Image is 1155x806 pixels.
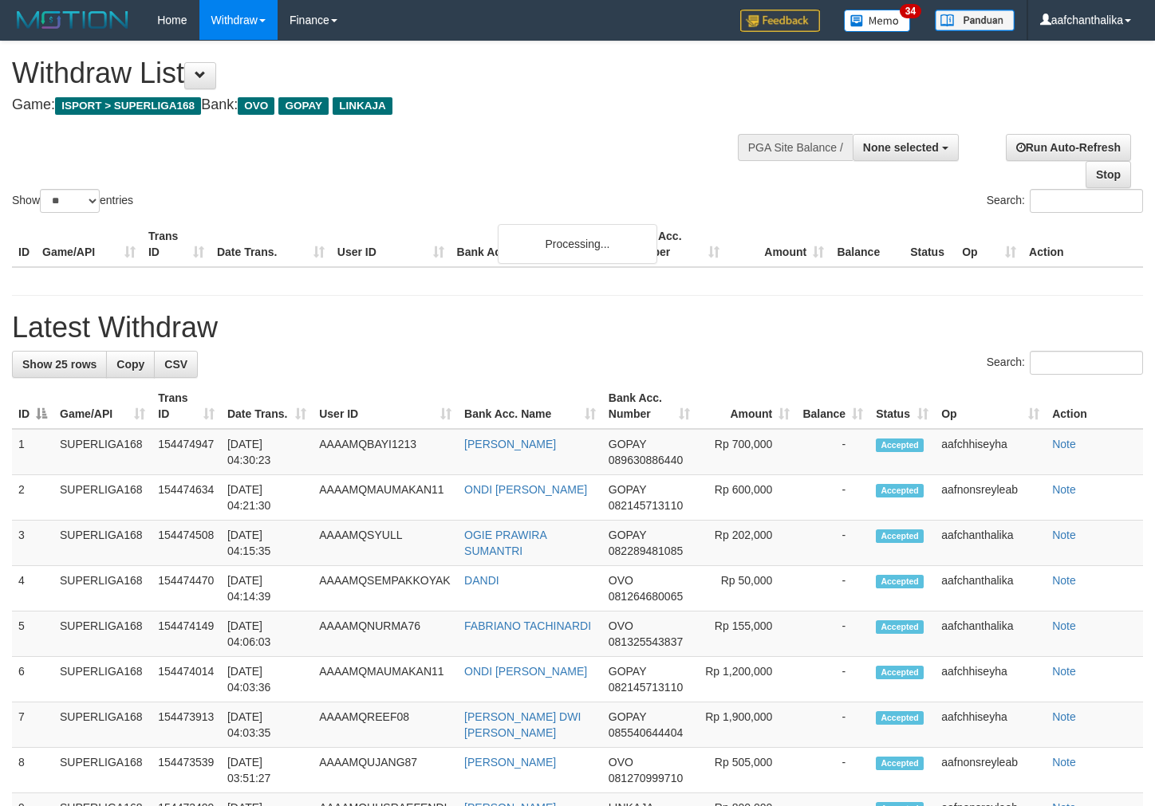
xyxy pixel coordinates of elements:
span: Copy 085540644404 to clipboard [609,726,683,739]
span: GOPAY [278,97,329,115]
td: AAAAMQNURMA76 [313,611,458,657]
th: Game/API [36,222,142,267]
th: Balance [830,222,904,267]
td: 1 [12,429,53,475]
td: [DATE] 04:03:35 [221,702,313,748]
a: Note [1052,756,1076,769]
span: Copy 082145713110 to clipboard [609,499,683,512]
td: [DATE] 04:14:39 [221,566,313,611]
td: Rp 50,000 [696,566,797,611]
a: OGIE PRAWIRA SUMANTRI [464,529,546,557]
td: [DATE] 04:15:35 [221,521,313,566]
td: Rp 700,000 [696,429,797,475]
select: Showentries [40,189,100,213]
span: Accepted [876,438,924,452]
td: aafchanthalika [935,611,1046,657]
span: GOPAY [609,529,646,541]
span: Copy 081325543837 to clipboard [609,635,683,648]
td: - [796,702,869,748]
span: GOPAY [609,483,646,496]
a: [PERSON_NAME] DWI [PERSON_NAME] [464,710,581,739]
a: FABRIANO TACHINARDI [464,619,591,632]
span: ISPORT > SUPERLIGA168 [55,97,201,115]
div: Processing... [498,224,657,264]
label: Search: [987,351,1143,375]
th: Balance: activate to sort column ascending [796,383,869,429]
td: [DATE] 04:21:30 [221,475,313,521]
td: - [796,657,869,702]
th: Bank Acc. Name: activate to sort column ascending [458,383,602,429]
td: - [796,566,869,611]
span: Accepted [876,666,924,679]
h1: Latest Withdraw [12,312,1143,344]
td: 154474508 [152,521,221,566]
th: Trans ID: activate to sort column ascending [152,383,221,429]
td: AAAAMQUJANG87 [313,748,458,793]
span: Copy [116,358,144,371]
a: Note [1052,665,1076,678]
span: CSV [164,358,187,371]
span: Copy 082289481085 to clipboard [609,545,683,557]
a: Stop [1086,161,1131,188]
a: Note [1052,710,1076,723]
td: Rp 202,000 [696,521,797,566]
a: Note [1052,574,1076,587]
th: Date Trans. [211,222,331,267]
td: [DATE] 03:51:27 [221,748,313,793]
td: AAAAMQMAUMAKAN11 [313,657,458,702]
img: MOTION_logo.png [12,8,133,32]
td: 154473539 [152,748,221,793]
td: - [796,429,869,475]
input: Search: [1030,189,1143,213]
a: ONDI [PERSON_NAME] [464,665,587,678]
th: Trans ID [142,222,211,267]
th: Date Trans.: activate to sort column ascending [221,383,313,429]
span: 34 [900,4,921,18]
span: Accepted [876,620,924,634]
span: Copy 089630886440 to clipboard [609,454,683,466]
th: Game/API: activate to sort column ascending [53,383,152,429]
a: ONDI [PERSON_NAME] [464,483,587,496]
td: aafchanthalika [935,521,1046,566]
td: 154474634 [152,475,221,521]
span: GOPAY [609,438,646,450]
span: None selected [863,141,939,154]
span: Accepted [876,711,924,725]
td: AAAAMQSYULL [313,521,458,566]
span: OVO [609,619,633,632]
td: aafnonsreyleab [935,475,1046,521]
th: ID [12,222,36,267]
td: 4 [12,566,53,611]
td: - [796,748,869,793]
a: Note [1052,529,1076,541]
td: 154474947 [152,429,221,475]
th: Bank Acc. Number [621,222,726,267]
span: Accepted [876,575,924,588]
span: GOPAY [609,710,646,723]
span: GOPAY [609,665,646,678]
h4: Game: Bank: [12,97,754,113]
td: 154474014 [152,657,221,702]
td: AAAAMQSEMPAKKOYAK [313,566,458,611]
img: Feedback.jpg [740,10,820,32]
td: 154473913 [152,702,221,748]
span: OVO [238,97,274,115]
td: 5 [12,611,53,657]
th: Amount [726,222,830,267]
span: Accepted [876,484,924,497]
td: Rp 1,200,000 [696,657,797,702]
td: Rp 1,900,000 [696,702,797,748]
td: 7 [12,702,53,748]
td: 154474149 [152,611,221,657]
th: Status: activate to sort column ascending [869,383,935,429]
td: Rp 600,000 [696,475,797,521]
a: Copy [106,351,155,378]
td: aafchanthalika [935,566,1046,611]
td: aafnonsreyleab [935,748,1046,793]
th: Action [1046,383,1143,429]
a: Note [1052,438,1076,450]
td: Rp 155,000 [696,611,797,657]
td: 6 [12,657,53,702]
td: AAAAMQBAYI1213 [313,429,458,475]
td: SUPERLIGA168 [53,521,152,566]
